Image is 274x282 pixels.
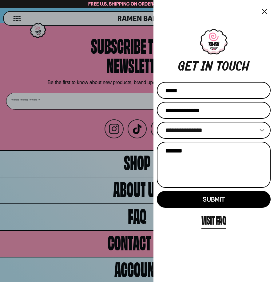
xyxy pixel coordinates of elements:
[201,211,226,229] a: Visit FAQ
[216,61,249,75] div: touch
[261,7,268,16] button: Close menu
[178,61,198,75] div: Get
[157,191,271,208] button: Submit
[88,1,186,7] span: Free U.S. Shipping on Orders over $40 🍜
[201,61,213,75] div: in
[203,195,224,203] span: Submit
